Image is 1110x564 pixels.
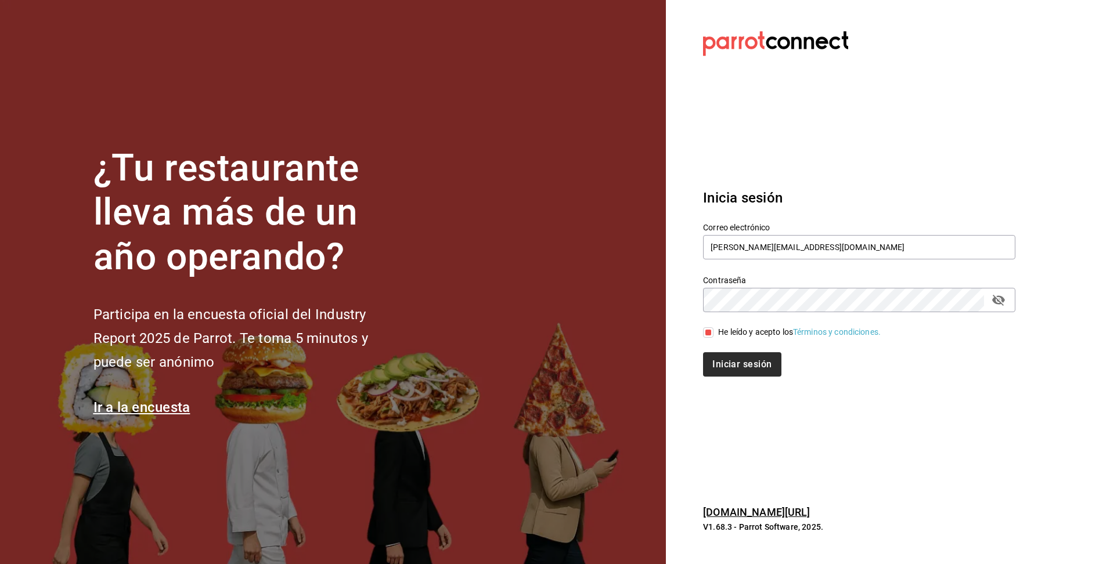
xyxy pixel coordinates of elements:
[718,326,881,338] div: He leído y acepto los
[703,223,1015,231] label: Correo electrónico
[703,352,781,377] button: Iniciar sesión
[989,290,1008,310] button: passwordField
[93,399,190,415] a: Ir a la encuesta
[703,506,810,518] a: [DOMAIN_NAME][URL]
[793,327,881,337] a: Términos y condiciones.
[93,303,407,374] h2: Participa en la encuesta oficial del Industry Report 2025 de Parrot. Te toma 5 minutos y puede se...
[703,521,1015,533] p: V1.68.3 - Parrot Software, 2025.
[703,187,1015,208] h3: Inicia sesión
[703,276,1015,284] label: Contraseña
[703,235,1015,259] input: Ingresa tu correo electrónico
[93,146,407,280] h1: ¿Tu restaurante lleva más de un año operando?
